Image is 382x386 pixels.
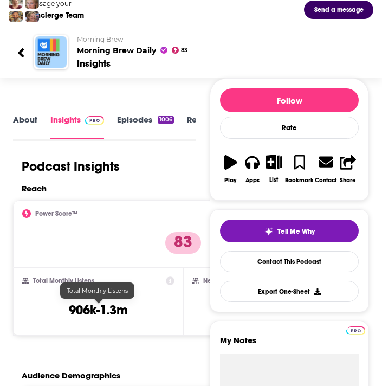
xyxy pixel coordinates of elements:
[285,177,314,184] div: Bookmark
[22,183,47,194] h2: Reach
[346,325,365,335] a: Pro website
[85,116,104,125] img: Podchaser Pro
[346,326,365,335] img: Podchaser Pro
[337,147,359,190] button: Share
[263,147,285,190] button: List
[220,117,359,139] div: Rate
[181,48,187,53] span: 83
[13,114,37,139] a: About
[220,220,359,242] button: tell me why sparkleTell Me Why
[203,277,263,285] h2: New Episode Listens
[77,35,365,55] h2: Morning Brew Daily
[314,147,337,190] a: Contact
[158,116,174,124] div: 1006
[69,302,128,318] h3: 906k-1.3m
[77,57,111,69] div: Insights
[242,147,263,190] button: Apps
[9,11,23,22] img: Jon Profile
[187,114,230,139] a: Reviews
[27,11,84,20] div: Concierge Team
[117,114,174,139] a: Episodes1006
[22,158,120,175] h1: Podcast Insights
[220,335,359,354] label: My Notes
[50,114,104,139] a: InsightsPodchaser Pro
[25,11,39,22] img: Barbara Profile
[284,147,314,190] button: Bookmark
[22,370,120,381] h2: Audience Demographics
[77,35,124,43] span: Morning Brew
[220,251,359,272] a: Contact This Podcast
[277,227,315,236] span: Tell Me Why
[340,177,356,184] div: Share
[264,227,273,236] img: tell me why sparkle
[220,281,359,302] button: Export One-Sheet
[304,1,373,19] button: Send a message
[245,177,260,184] div: Apps
[165,232,201,254] p: 83
[35,210,77,217] h2: Power Score™
[269,176,278,183] div: List
[35,36,67,68] img: Morning Brew Daily
[224,177,237,184] div: Play
[220,147,242,190] button: Play
[33,277,94,285] h2: Total Monthly Listens
[315,176,336,184] div: Contact
[67,287,128,294] span: Total Monthly Listens
[220,88,359,112] button: Follow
